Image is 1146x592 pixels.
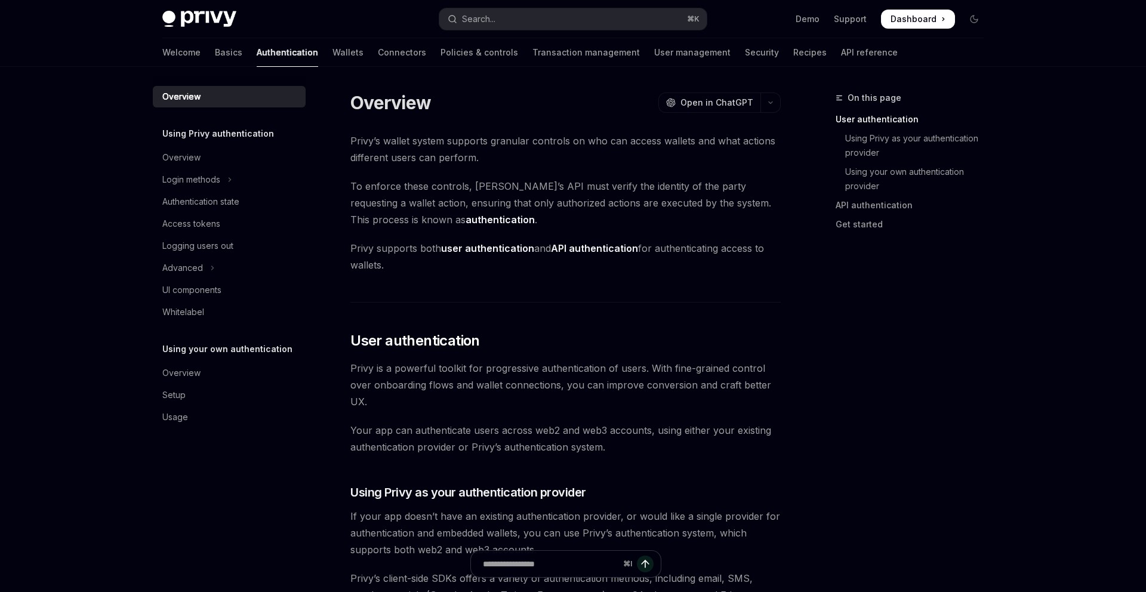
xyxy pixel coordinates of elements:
[378,38,426,67] a: Connectors
[257,38,318,67] a: Authentication
[891,13,936,25] span: Dashboard
[836,215,993,234] a: Get started
[350,92,431,113] h1: Overview
[462,12,495,26] div: Search...
[965,10,984,29] button: Toggle dark mode
[439,8,707,30] button: Open search
[532,38,640,67] a: Transaction management
[687,14,700,24] span: ⌘ K
[350,422,781,455] span: Your app can authenticate users across web2 and web3 accounts, using either your existing authent...
[215,38,242,67] a: Basics
[153,257,306,279] button: Toggle Advanced section
[162,217,220,231] div: Access tokens
[841,38,898,67] a: API reference
[836,129,993,162] a: Using Privy as your authentication provider
[836,162,993,196] a: Using your own authentication provider
[162,388,186,402] div: Setup
[153,147,306,168] a: Overview
[834,13,867,25] a: Support
[658,92,760,113] button: Open in ChatGPT
[153,362,306,384] a: Overview
[350,360,781,410] span: Privy is a powerful toolkit for progressive authentication of users. With fine-grained control ov...
[153,384,306,406] a: Setup
[332,38,363,67] a: Wallets
[881,10,955,29] a: Dashboard
[836,110,993,129] a: User authentication
[153,191,306,212] a: Authentication state
[162,261,203,275] div: Advanced
[680,97,753,109] span: Open in ChatGPT
[162,342,292,356] h5: Using your own authentication
[162,195,239,209] div: Authentication state
[162,38,201,67] a: Welcome
[836,196,993,215] a: API authentication
[162,172,220,187] div: Login methods
[162,239,233,253] div: Logging users out
[162,410,188,424] div: Usage
[466,214,535,226] strong: authentication
[796,13,820,25] a: Demo
[153,86,306,107] a: Overview
[162,283,221,297] div: UI components
[162,90,201,104] div: Overview
[162,150,201,165] div: Overview
[162,366,201,380] div: Overview
[440,38,518,67] a: Policies & controls
[153,169,306,190] button: Toggle Login methods section
[153,279,306,301] a: UI components
[654,38,731,67] a: User management
[793,38,827,67] a: Recipes
[745,38,779,67] a: Security
[350,484,586,501] span: Using Privy as your authentication provider
[350,508,781,558] span: If your app doesn’t have an existing authentication provider, or would like a single provider for...
[162,11,236,27] img: dark logo
[162,305,204,319] div: Whitelabel
[153,235,306,257] a: Logging users out
[637,556,654,572] button: Send message
[153,301,306,323] a: Whitelabel
[483,551,618,577] input: Ask a question...
[848,91,901,105] span: On this page
[350,240,781,273] span: Privy supports both and for authenticating access to wallets.
[551,242,638,254] strong: API authentication
[441,242,534,254] strong: user authentication
[153,406,306,428] a: Usage
[350,132,781,166] span: Privy’s wallet system supports granular controls on who can access wallets and what actions diffe...
[350,331,480,350] span: User authentication
[350,178,781,228] span: To enforce these controls, [PERSON_NAME]’s API must verify the identity of the party requesting a...
[162,127,274,141] h5: Using Privy authentication
[153,213,306,235] a: Access tokens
